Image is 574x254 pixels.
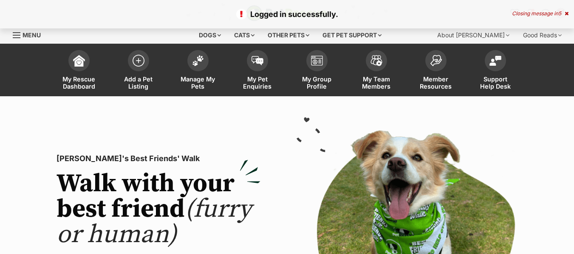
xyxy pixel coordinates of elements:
div: Good Reads [517,27,568,44]
h2: Walk with your best friend [57,171,260,248]
a: Menu [13,27,47,42]
span: Menu [23,31,41,39]
a: Support Help Desk [466,46,525,96]
img: dashboard-icon-eb2f2d2d3e046f16d808141f083e7271f6b2e854fb5c12c21221c1fb7104beca.svg [73,55,85,67]
img: add-pet-listing-icon-0afa8454b4691262ce3f59096e99ab1cd57d4a30225e0717b998d2c9b9846f56.svg [133,55,144,67]
img: manage-my-pets-icon-02211641906a0b7f246fdf0571729dbe1e7629f14944591b6c1af311fb30b64b.svg [192,55,204,66]
div: Cats [228,27,260,44]
span: Support Help Desk [476,75,515,90]
span: Add a Pet Listing [119,75,158,90]
img: group-profile-icon-3fa3cf56718a62981997c0bc7e787c4b2cf8bcc04b72c1350f741eb67cf2f40e.svg [311,56,323,66]
a: Manage My Pets [168,46,228,96]
span: My Group Profile [298,75,336,90]
a: My Pet Enquiries [228,46,287,96]
a: My Rescue Dashboard [49,46,109,96]
a: Add a Pet Listing [109,46,168,96]
div: Dogs [193,27,227,44]
div: Get pet support [317,27,387,44]
img: help-desk-icon-fdf02630f3aa405de69fd3d07c3f3aa587a6932b1a1747fa1d2bba05be0121f9.svg [489,56,501,66]
span: My Rescue Dashboard [60,75,98,90]
span: Member Resources [417,75,455,90]
img: team-members-icon-5396bd8760b3fe7c0b43da4ab00e1e3bb1a5d9ba89233759b79545d2d3fc5d0d.svg [370,55,382,66]
div: About [PERSON_NAME] [431,27,515,44]
span: My Team Members [357,75,396,90]
img: member-resources-icon-8e73f808a243e03378d46382f2149f9095a855e16c252ad45f914b54edf8863c.svg [430,55,442,66]
a: My Team Members [347,46,406,96]
a: Member Resources [406,46,466,96]
span: (furry or human) [57,193,252,251]
a: My Group Profile [287,46,347,96]
img: pet-enquiries-icon-7e3ad2cf08bfb03b45e93fb7055b45f3efa6380592205ae92323e6603595dc1f.svg [252,56,263,65]
span: Manage My Pets [179,75,217,90]
div: Other pets [262,27,315,44]
span: My Pet Enquiries [238,75,277,90]
p: [PERSON_NAME]'s Best Friends' Walk [57,153,260,165]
